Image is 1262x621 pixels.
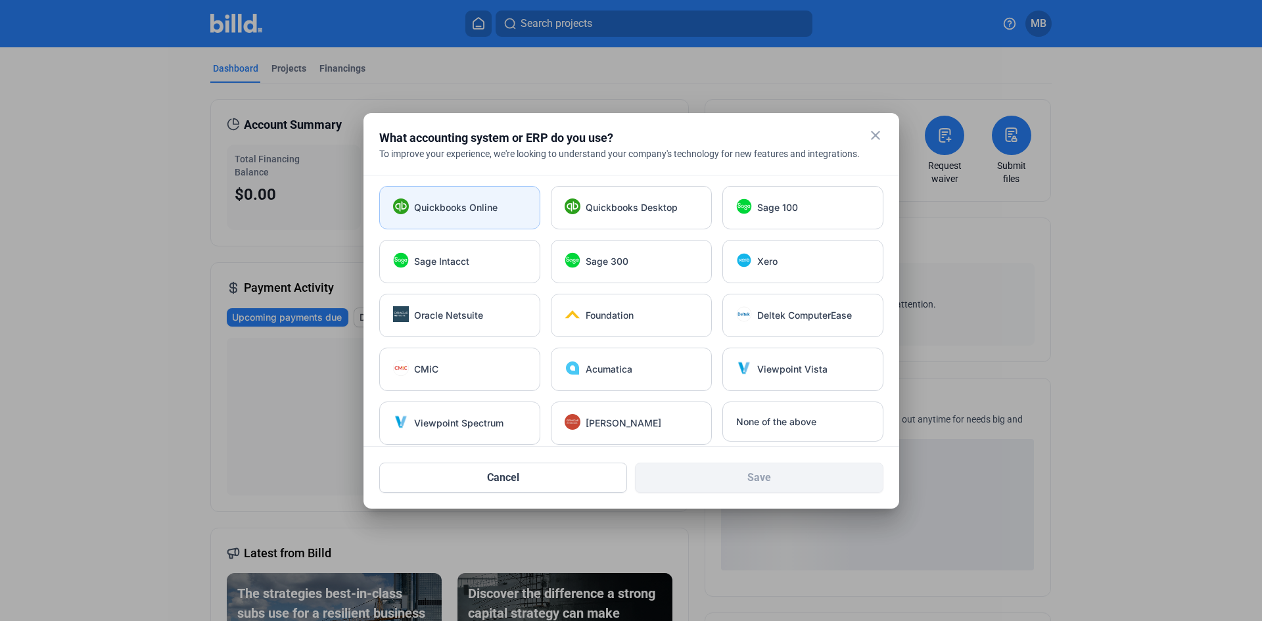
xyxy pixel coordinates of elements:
[736,415,816,428] span: None of the above
[379,129,851,147] div: What accounting system or ERP do you use?
[635,463,883,493] button: Save
[379,147,883,160] div: To improve your experience, we're looking to understand your company's technology for new feature...
[414,255,469,268] span: Sage Intacct
[586,255,628,268] span: Sage 300
[414,309,483,322] span: Oracle Netsuite
[414,417,503,430] span: Viewpoint Spectrum
[868,127,883,143] mat-icon: close
[379,463,628,493] button: Cancel
[414,201,498,214] span: Quickbooks Online
[586,201,678,214] span: Quickbooks Desktop
[757,309,852,322] span: Deltek ComputerEase
[586,309,634,322] span: Foundation
[757,255,778,268] span: Xero
[757,363,828,376] span: Viewpoint Vista
[586,363,632,376] span: Acumatica
[757,201,798,214] span: Sage 100
[586,417,661,430] span: [PERSON_NAME]
[414,363,438,376] span: CMiC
